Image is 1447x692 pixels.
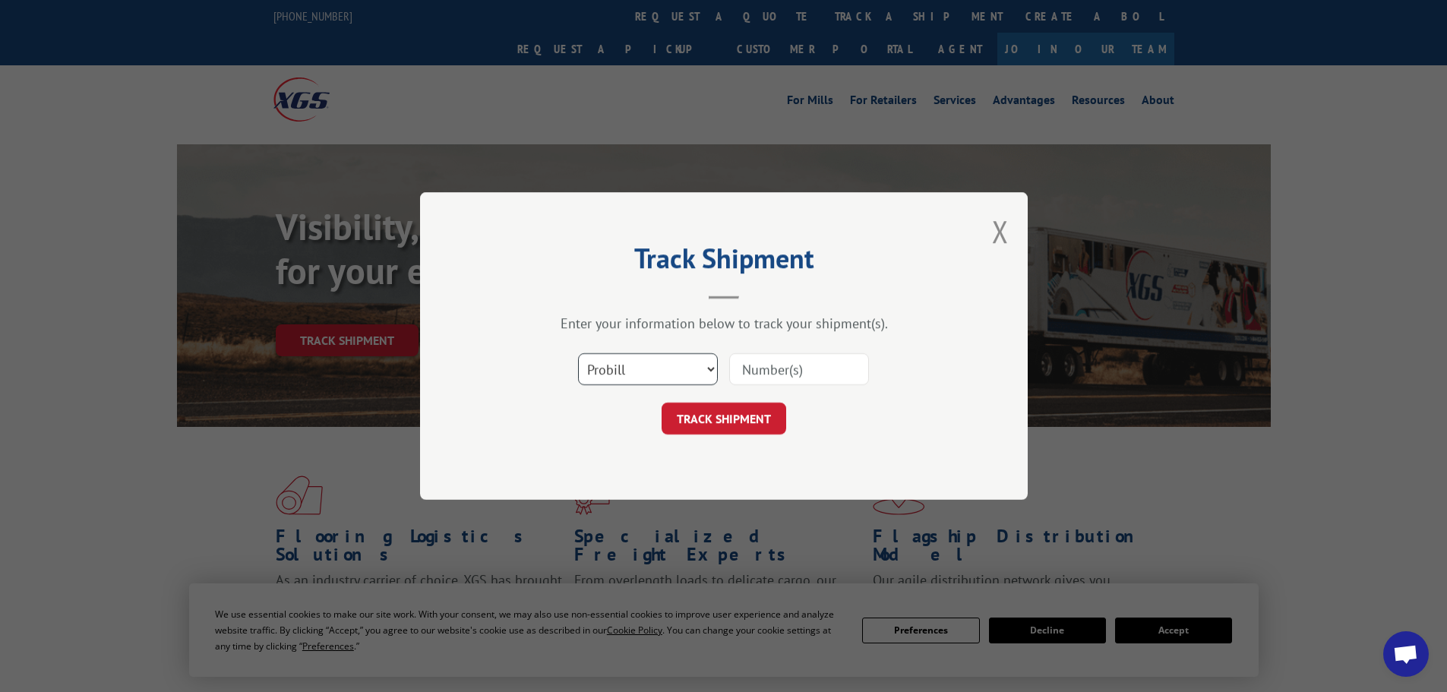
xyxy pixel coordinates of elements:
[1383,631,1429,677] div: Open chat
[496,248,952,276] h2: Track Shipment
[662,403,786,434] button: TRACK SHIPMENT
[992,211,1009,251] button: Close modal
[729,353,869,385] input: Number(s)
[496,314,952,332] div: Enter your information below to track your shipment(s).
